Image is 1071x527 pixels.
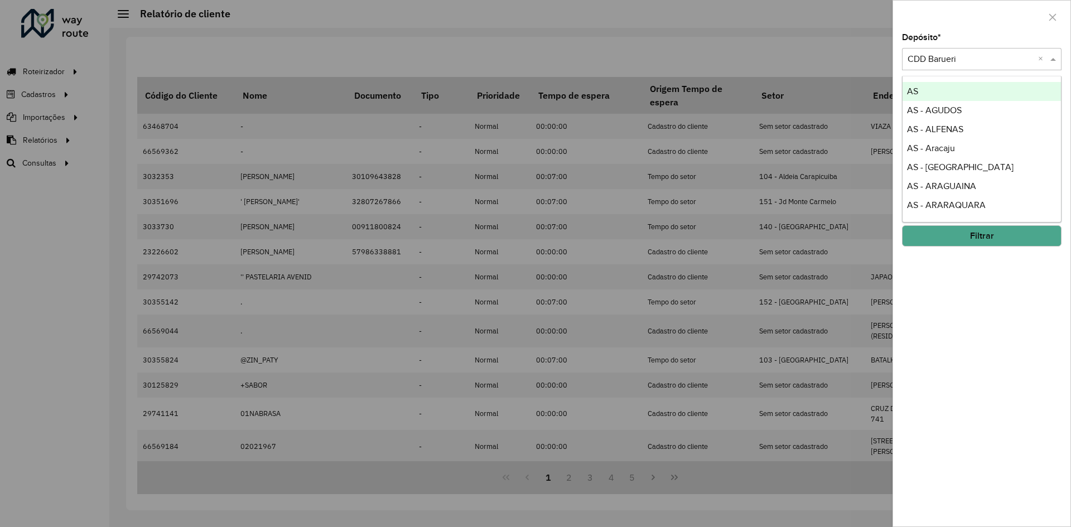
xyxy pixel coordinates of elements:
[1038,52,1048,66] span: Clear all
[907,200,986,210] span: AS - ARARAQUARA
[907,86,918,96] span: AS
[907,124,963,134] span: AS - ALFENAS
[907,143,955,153] span: AS - Aracaju
[902,31,941,44] label: Depósito
[902,76,1062,223] ng-dropdown-panel: Options list
[907,105,962,115] span: AS - AGUDOS
[902,225,1062,246] button: Filtrar
[907,162,1014,172] span: AS - [GEOGRAPHIC_DATA]
[907,181,976,191] span: AS - ARAGUAINA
